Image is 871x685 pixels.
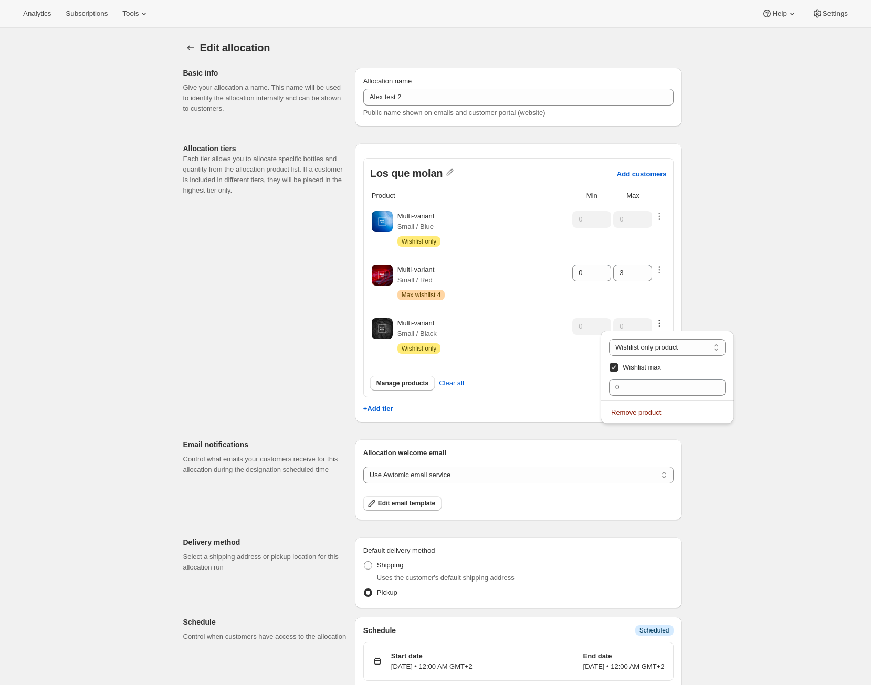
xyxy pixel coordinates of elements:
[23,9,51,18] span: Analytics
[397,211,441,222] p: Multi-variant
[583,661,665,672] p: [DATE] • 12:00 AM GMT+2
[617,167,667,181] button: Add customers
[372,318,393,339] img: Multi-variant
[66,9,108,18] span: Subscriptions
[772,9,786,18] span: Help
[183,68,347,78] p: Basic info
[370,167,443,181] span: Los que molan
[370,376,435,391] button: Manage products
[402,344,437,353] span: Wishlist only
[59,6,114,21] button: Subscriptions
[397,265,445,275] p: Multi-variant
[376,379,428,387] span: Manage products
[397,329,441,339] p: Small / Black
[402,237,437,246] span: Wishlist only
[17,6,57,21] button: Analytics
[623,363,661,371] span: Wishlist max
[363,77,412,85] span: Allocation name
[363,448,674,458] p: Allocation welcome email
[439,378,464,388] span: Clear all
[363,405,393,413] button: +Add tier
[363,109,545,117] span: Public name shown on emails and customer portal (website)
[372,265,393,286] img: Multi-variant
[402,291,441,299] span: Max wishlist 4
[183,40,198,55] button: Allocations
[363,546,435,554] span: Default delivery method
[372,191,395,201] p: Product
[397,275,445,286] p: Small / Red
[755,6,803,21] button: Help
[363,625,396,636] h3: Schedule
[611,407,723,418] p: Remove product
[183,537,347,547] p: Delivery method
[377,574,515,582] span: Uses the customer's default shipping address
[823,9,848,18] span: Settings
[377,588,397,596] span: Pickup
[572,191,611,201] p: Min
[183,143,347,154] p: Allocation tiers
[377,561,404,569] span: Shipping
[583,651,665,661] p: End date
[183,631,347,642] p: Control when customers have access to the allocation
[183,439,347,450] p: Email notifications
[433,373,470,394] button: Clear all
[397,222,441,232] p: Small / Blue
[617,170,667,178] p: Add customers
[391,651,473,661] p: Start date
[183,154,347,196] p: Each tier allows you to allocate specific bottles and quantity from the allocation product list. ...
[122,9,139,18] span: Tools
[183,617,347,627] p: Schedule
[372,211,393,232] img: Multi-variant
[378,499,435,508] span: Edit email template
[639,626,669,635] span: Scheduled
[200,42,270,54] span: Edit allocation
[116,6,155,21] button: Tools
[397,318,441,329] p: Multi-variant
[183,454,347,475] p: Control what emails your customers receive for this allocation during the designation scheduled time
[363,89,674,106] input: Example: Spring 2025
[806,6,854,21] button: Settings
[391,661,473,672] p: [DATE] • 12:00 AM GMT+2
[613,191,652,201] p: Max
[363,496,442,511] button: Edit email template
[183,82,347,114] p: Give your allocation a name. This name will be used to identify the allocation internally and can...
[183,552,347,573] p: Select a shipping address or pickup location for this allocation run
